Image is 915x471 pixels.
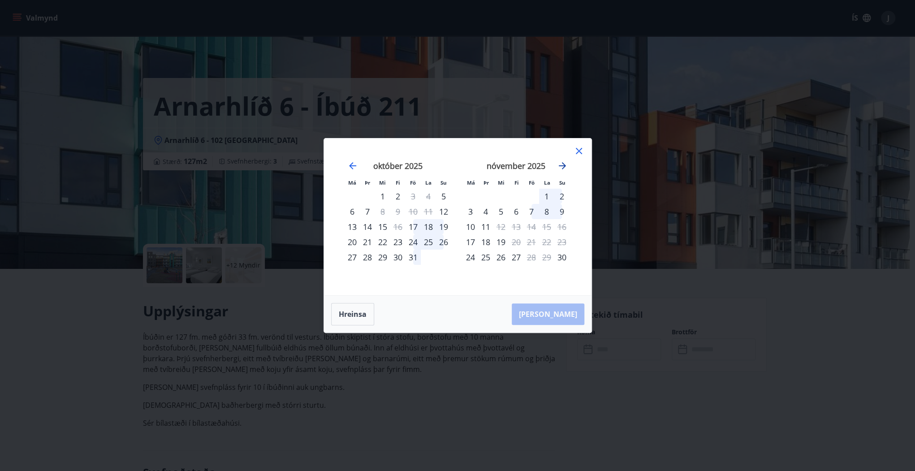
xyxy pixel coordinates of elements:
[348,179,356,186] small: Má
[421,234,436,250] div: 25
[360,234,375,250] td: Choose þriðjudagur, 21. október 2025 as your check-in date. It’s available.
[390,234,406,250] div: 23
[493,219,509,234] div: Aðeins útritun í boði
[498,179,505,186] small: Mi
[406,189,421,204] td: Not available. föstudagur, 3. október 2025
[375,234,390,250] td: Choose miðvikudagur, 22. október 2025 as your check-in date. It’s available.
[509,250,524,265] td: Choose fimmtudagur, 27. nóvember 2025 as your check-in date. It’s available.
[390,250,406,265] td: Choose fimmtudagur, 30. október 2025 as your check-in date. It’s available.
[360,250,375,265] td: Choose þriðjudagur, 28. október 2025 as your check-in date. It’s available.
[375,204,390,219] div: Aðeins útritun í boði
[539,189,554,204] td: Choose laugardagur, 1. nóvember 2025 as your check-in date. It’s available.
[345,204,360,219] div: 6
[554,204,570,219] div: 9
[375,250,390,265] div: 29
[524,219,539,234] td: Not available. föstudagur, 14. nóvember 2025
[509,219,524,234] td: Not available. fimmtudagur, 13. nóvember 2025
[421,219,436,234] td: Choose laugardagur, 18. október 2025 as your check-in date. It’s available.
[478,234,493,250] td: Choose þriðjudagur, 18. nóvember 2025 as your check-in date. It’s available.
[375,219,390,234] td: Choose miðvikudagur, 15. október 2025 as your check-in date. It’s available.
[331,303,374,325] button: Hreinsa
[487,160,545,171] strong: nóvember 2025
[539,250,554,265] td: Not available. laugardagur, 29. nóvember 2025
[539,189,554,204] div: 1
[421,234,436,250] td: Choose laugardagur, 25. október 2025 as your check-in date. It’s available.
[463,219,478,234] div: 10
[360,219,375,234] div: 14
[421,204,436,219] td: Not available. laugardagur, 11. október 2025
[559,179,565,186] small: Su
[493,250,509,265] td: Choose miðvikudagur, 26. nóvember 2025 as your check-in date. It’s available.
[436,204,451,219] div: Aðeins innritun í boði
[379,179,386,186] small: Mi
[554,204,570,219] td: Choose sunnudagur, 9. nóvember 2025 as your check-in date. It’s available.
[554,234,570,250] td: Not available. sunnudagur, 23. nóvember 2025
[514,179,519,186] small: Fi
[406,204,421,219] td: Not available. föstudagur, 10. október 2025
[406,234,421,250] div: 24
[483,179,489,186] small: Þr
[406,250,421,265] div: 31
[436,189,451,204] div: Aðeins innritun í boði
[390,204,406,219] td: Not available. fimmtudagur, 9. október 2025
[554,219,570,234] td: Not available. sunnudagur, 16. nóvember 2025
[406,250,421,265] td: Choose föstudagur, 31. október 2025 as your check-in date. It’s available.
[345,250,360,265] td: Choose mánudagur, 27. október 2025 as your check-in date. It’s available.
[396,179,400,186] small: Fi
[509,204,524,219] td: Choose fimmtudagur, 6. nóvember 2025 as your check-in date. It’s available.
[345,219,360,234] td: Choose mánudagur, 13. október 2025 as your check-in date. It’s available.
[421,189,436,204] td: Not available. laugardagur, 4. október 2025
[425,179,432,186] small: La
[406,219,421,234] td: Choose föstudagur, 17. október 2025 as your check-in date. It’s available.
[478,219,493,234] td: Choose þriðjudagur, 11. nóvember 2025 as your check-in date. It’s available.
[347,160,358,171] div: Move backward to switch to the previous month.
[509,204,524,219] div: 6
[509,234,524,250] td: Not available. fimmtudagur, 20. nóvember 2025
[390,250,406,265] div: 30
[390,234,406,250] td: Choose fimmtudagur, 23. október 2025 as your check-in date. It’s available.
[345,219,360,234] div: 13
[410,179,416,186] small: Fö
[478,250,493,265] div: 25
[406,219,421,234] div: Aðeins innritun í boði
[554,250,570,265] td: Choose sunnudagur, 30. nóvember 2025 as your check-in date. It’s available.
[406,234,421,250] td: Choose föstudagur, 24. október 2025 as your check-in date. It’s available.
[335,149,581,285] div: Calendar
[524,234,539,250] td: Not available. föstudagur, 21. nóvember 2025
[406,189,421,204] div: Aðeins útritun í boði
[524,204,539,219] div: 7
[440,179,447,186] small: Su
[463,234,478,250] div: Aðeins innritun í boði
[554,189,570,204] div: 2
[539,219,554,234] td: Not available. laugardagur, 15. nóvember 2025
[390,189,406,204] td: Choose fimmtudagur, 2. október 2025 as your check-in date. It’s available.
[360,204,375,219] div: 7
[478,204,493,219] div: 4
[360,219,375,234] td: Choose þriðjudagur, 14. október 2025 as your check-in date. It’s available.
[509,234,524,250] div: Aðeins útritun í boði
[375,250,390,265] td: Choose miðvikudagur, 29. október 2025 as your check-in date. It’s available.
[463,250,478,265] div: Aðeins innritun í boði
[373,160,423,171] strong: október 2025
[463,204,478,219] div: 3
[436,219,451,234] td: Choose sunnudagur, 19. október 2025 as your check-in date. It’s available.
[524,204,539,219] td: Choose föstudagur, 7. nóvember 2025 as your check-in date. It’s available.
[436,234,451,250] div: 26
[390,219,406,234] td: Not available. fimmtudagur, 16. október 2025
[436,189,451,204] td: Choose sunnudagur, 5. október 2025 as your check-in date. It’s available.
[365,179,370,186] small: Þr
[554,189,570,204] td: Choose sunnudagur, 2. nóvember 2025 as your check-in date. It’s available.
[375,204,390,219] td: Not available. miðvikudagur, 8. október 2025
[436,204,451,219] td: Choose sunnudagur, 12. október 2025 as your check-in date. It’s available.
[493,204,509,219] div: 5
[421,219,436,234] div: 18
[493,234,509,250] div: 19
[463,219,478,234] td: Choose mánudagur, 10. nóvember 2025 as your check-in date. It’s available.
[375,234,390,250] div: 22
[493,234,509,250] td: Choose miðvikudagur, 19. nóvember 2025 as your check-in date. It’s available.
[478,250,493,265] td: Choose þriðjudagur, 25. nóvember 2025 as your check-in date. It’s available.
[524,250,539,265] div: Aðeins útritun í boði
[390,189,406,204] div: 2
[554,250,570,265] div: Aðeins innritun í boði
[493,250,509,265] div: 26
